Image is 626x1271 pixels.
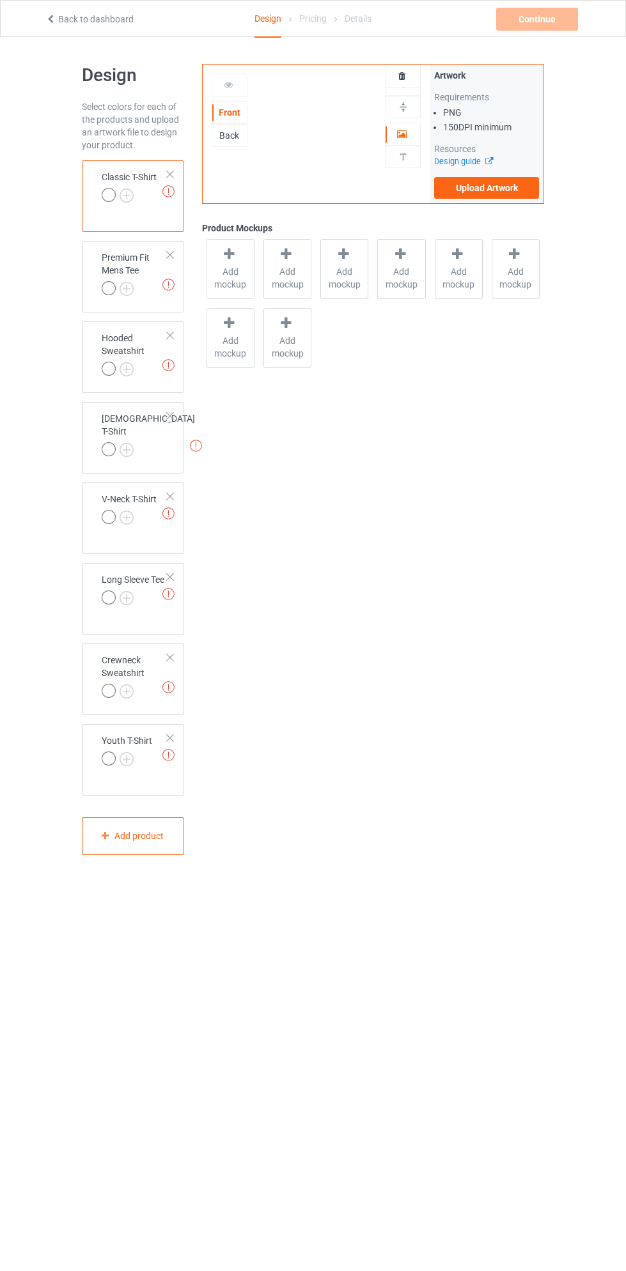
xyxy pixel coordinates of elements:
[397,101,409,113] img: svg%3E%0A
[434,91,539,104] div: Requirements
[45,14,134,24] a: Back to dashboard
[120,443,134,457] img: svg+xml;base64,PD94bWwgdmVyc2lvbj0iMS4wIiBlbmNvZGluZz0iVVRGLTgiPz4KPHN2ZyB3aWR0aD0iMjJweCIgaGVpZ2...
[378,265,425,291] span: Add mockup
[263,239,311,299] div: Add mockup
[207,239,254,299] div: Add mockup
[102,412,195,456] div: [DEMOGRAPHIC_DATA] T-Shirt
[207,265,254,291] span: Add mockup
[377,239,425,299] div: Add mockup
[120,752,134,766] img: svg+xml;base64,PD94bWwgdmVyc2lvbj0iMS4wIiBlbmNvZGluZz0iVVRGLTgiPz4KPHN2ZyB3aWR0aD0iMjJweCIgaGVpZ2...
[162,185,175,197] img: exclamation icon
[120,684,134,698] img: svg+xml;base64,PD94bWwgdmVyc2lvbj0iMS4wIiBlbmNvZGluZz0iVVRGLTgiPz4KPHN2ZyB3aWR0aD0iMjJweCIgaGVpZ2...
[102,493,157,523] div: V-Neck T-Shirt
[82,241,184,312] div: Premium Fit Mens Tee
[345,1,372,36] div: Details
[321,265,368,291] span: Add mockup
[263,308,311,368] div: Add mockup
[212,129,247,142] div: Back
[435,265,482,291] span: Add mockup
[120,189,134,203] img: svg+xml;base64,PD94bWwgdmVyc2lvbj0iMS4wIiBlbmNvZGluZz0iVVRGLTgiPz4KPHN2ZyB3aWR0aD0iMjJweCIgaGVpZ2...
[492,239,540,299] div: Add mockup
[434,143,539,155] div: Resources
[102,573,164,604] div: Long Sleeve Tee
[434,69,539,82] div: Artwork
[82,482,184,554] div: V-Neck T-Shirt
[82,402,184,474] div: [DEMOGRAPHIC_DATA] T-Shirt
[207,308,254,368] div: Add mockup
[299,1,327,36] div: Pricing
[443,121,539,134] li: 150 DPI minimum
[212,106,247,119] div: Front
[82,724,184,796] div: Youth T-Shirt
[102,171,157,201] div: Classic T-Shirt
[162,279,175,291] img: exclamation icon
[120,511,134,525] img: svg+xml;base64,PD94bWwgdmVyc2lvbj0iMS4wIiBlbmNvZGluZz0iVVRGLTgiPz4KPHN2ZyB3aWR0aD0iMjJweCIgaGVpZ2...
[162,749,175,761] img: exclamation icon
[202,222,544,235] div: Product Mockups
[120,282,134,296] img: svg+xml;base64,PD94bWwgdmVyc2lvbj0iMS4wIiBlbmNvZGluZz0iVVRGLTgiPz4KPHN2ZyB3aWR0aD0iMjJweCIgaGVpZ2...
[102,654,168,697] div: Crewneck Sweatshirt
[162,507,175,520] img: exclamation icon
[254,1,281,38] div: Design
[492,265,539,291] span: Add mockup
[397,151,409,163] img: svg%3E%0A
[102,332,168,375] div: Hooded Sweatshirt
[82,817,184,855] div: Add product
[102,251,168,295] div: Premium Fit Mens Tee
[434,157,492,166] a: Design guide
[443,106,539,119] li: PNG
[162,359,175,371] img: exclamation icon
[82,563,184,635] div: Long Sleeve Tee
[435,239,483,299] div: Add mockup
[102,734,152,765] div: Youth T-Shirt
[82,643,184,715] div: Crewneck Sweatshirt
[82,160,184,232] div: Classic T-Shirt
[82,100,184,151] div: Select colors for each of the products and upload an artwork file to design your product.
[162,681,175,693] img: exclamation icon
[264,265,311,291] span: Add mockup
[120,591,134,605] img: svg+xml;base64,PD94bWwgdmVyc2lvbj0iMS4wIiBlbmNvZGluZz0iVVRGLTgiPz4KPHN2ZyB3aWR0aD0iMjJweCIgaGVpZ2...
[82,321,184,393] div: Hooded Sweatshirt
[120,362,134,376] img: svg+xml;base64,PD94bWwgdmVyc2lvbj0iMS4wIiBlbmNvZGluZz0iVVRGLTgiPz4KPHN2ZyB3aWR0aD0iMjJweCIgaGVpZ2...
[207,334,254,360] span: Add mockup
[434,177,539,199] label: Upload Artwork
[82,64,184,87] h1: Design
[320,239,368,299] div: Add mockup
[264,334,311,360] span: Add mockup
[190,440,202,452] img: exclamation icon
[162,588,175,600] img: exclamation icon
